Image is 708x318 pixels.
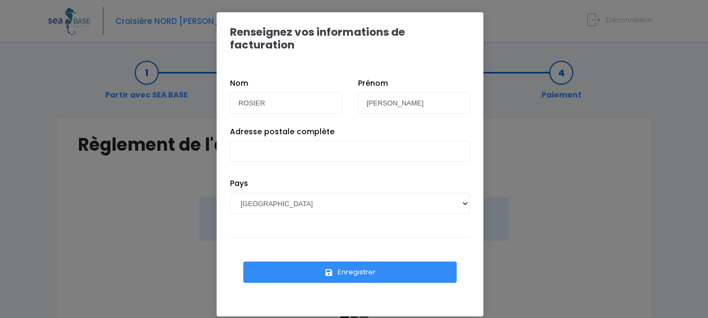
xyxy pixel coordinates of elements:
button: Enregistrer [243,262,457,283]
label: Pays [230,178,248,189]
label: Prénom [358,78,388,89]
label: Adresse postale complète [230,126,335,137]
h1: Renseignez vos informations de facturation [230,26,470,51]
label: Nom [230,78,248,89]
